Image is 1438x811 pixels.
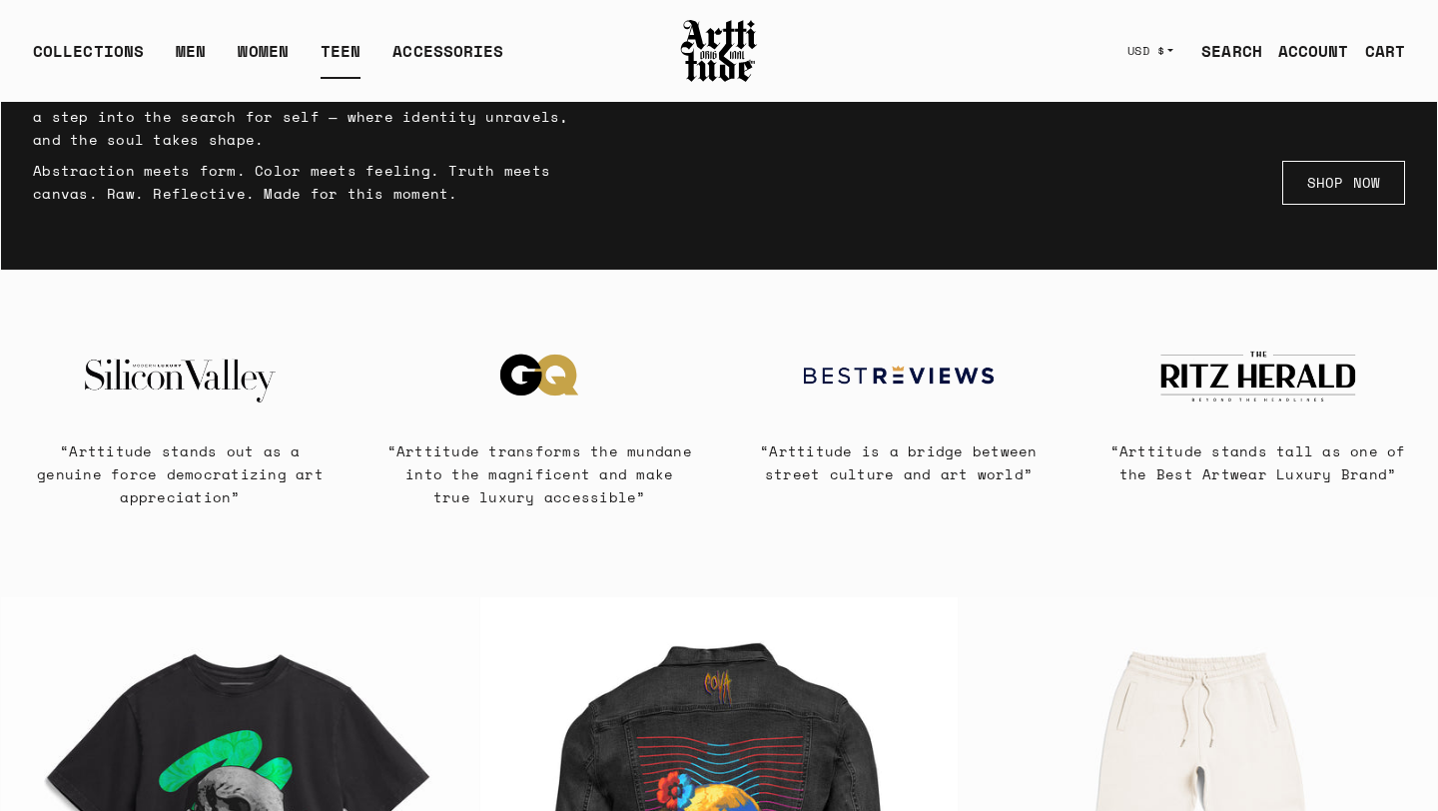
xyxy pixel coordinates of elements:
[1262,31,1349,71] a: ACCOUNT
[392,39,503,79] div: ACCESSORIES
[321,39,360,79] a: TEEN
[744,439,1055,485] p: “Arttitude is a bridge between street culture and art world”
[1349,31,1405,71] a: Open cart
[1185,31,1262,71] a: SEARCH
[1127,43,1165,59] span: USD $
[33,82,572,151] p: “I paint the question: Who are we, really?” Each piece is a step into the search for self — where...
[1102,439,1413,485] p: “Arttitude stands tall as one of the Best Artwear Luxury Brand”
[238,39,289,79] a: WOMEN
[33,159,572,205] p: Abstraction meets form. Color meets feeling. Truth meets canvas. Raw. Reflective. Made for this m...
[25,439,336,508] p: “Arttitude stands out as a genuine force democratizing art appreciation”
[384,439,695,508] p: “Arttitude transforms the mundane into the magnificent and make true luxury accessible”
[1115,29,1186,73] button: USD $
[17,39,519,79] ul: Main navigation
[679,17,759,85] img: Arttitude
[1282,161,1405,205] a: SHOP NOW
[176,39,206,79] a: MEN
[1365,39,1405,63] div: CART
[33,39,144,79] div: COLLECTIONS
